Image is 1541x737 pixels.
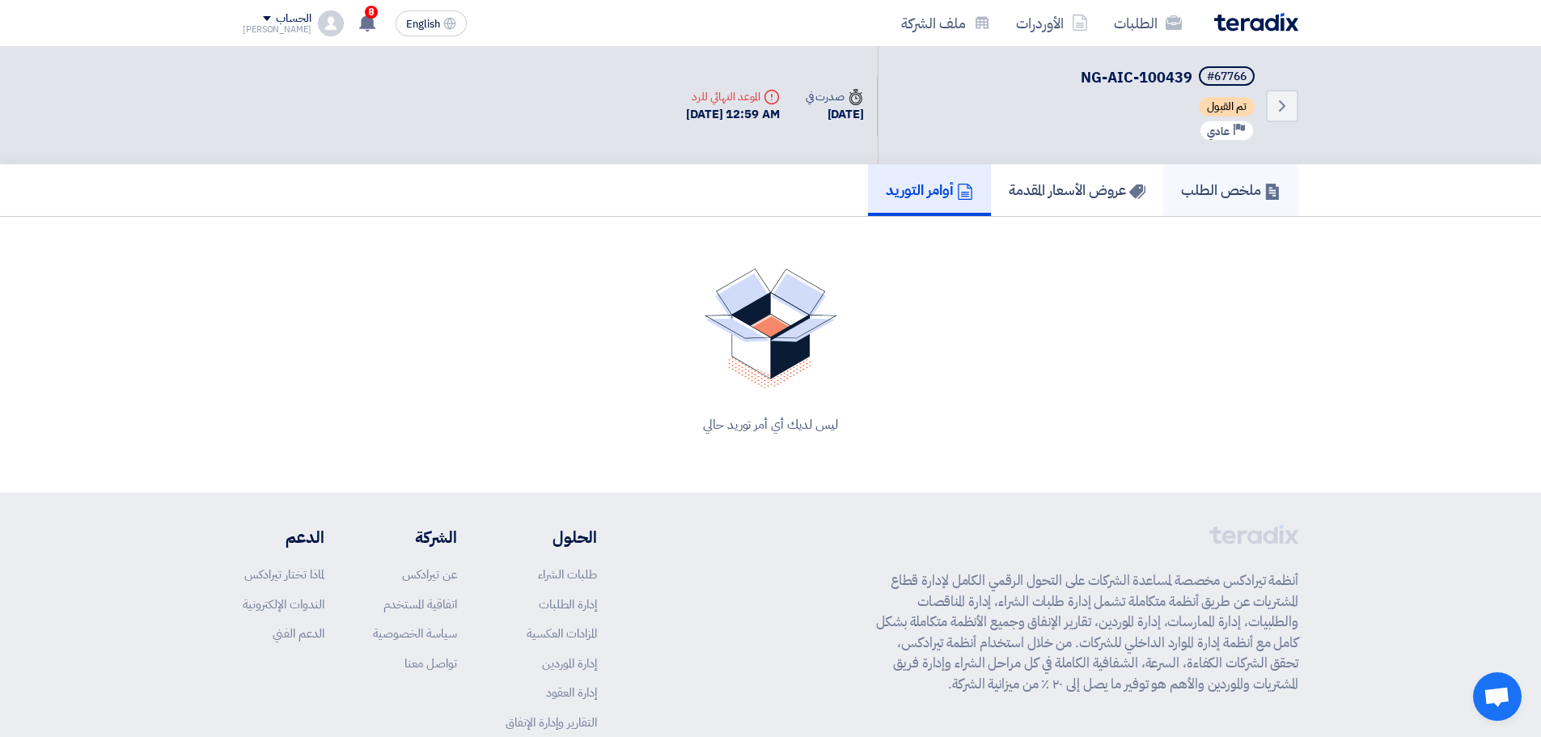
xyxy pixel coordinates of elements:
li: الشركة [373,525,457,549]
li: الدعم [243,525,324,549]
img: Teradix logo [1214,13,1298,32]
a: تواصل معنا [404,654,457,672]
a: إدارة الطلبات [539,595,597,613]
div: الموعد النهائي للرد [686,88,780,105]
div: [PERSON_NAME] [243,25,311,34]
a: إدارة الموردين [542,654,597,672]
div: [DATE] 12:59 AM [686,105,780,124]
span: تم القبول [1199,97,1255,116]
a: ملف الشركة [888,4,1003,42]
img: profile_test.png [318,11,344,36]
a: طلبات الشراء [538,565,597,583]
a: Open chat [1473,672,1522,721]
a: عن تيرادكس [402,565,457,583]
h5: NG-AIC-100439 [1081,66,1258,89]
a: إدارة العقود [546,684,597,701]
span: عادي [1207,124,1230,139]
div: [DATE] [806,105,864,124]
h5: ملخص الطلب [1181,180,1281,199]
a: الدعم الفني [273,625,324,642]
li: الحلول [506,525,597,549]
a: التقارير وإدارة الإنفاق [506,714,597,731]
h5: أوامر التوريد [886,180,973,199]
div: #67766 [1207,71,1247,83]
a: سياسة الخصوصية [373,625,457,642]
span: English [406,19,440,30]
span: NG-AIC-100439 [1081,66,1192,88]
a: الندوات الإلكترونية [243,595,324,613]
div: صدرت في [806,88,864,105]
button: English [396,11,467,36]
h5: عروض الأسعار المقدمة [1009,180,1145,199]
a: الأوردرات [1003,4,1101,42]
p: أنظمة تيرادكس مخصصة لمساعدة الشركات على التحول الرقمي الكامل لإدارة قطاع المشتريات عن طريق أنظمة ... [876,570,1298,694]
a: اتفاقية المستخدم [383,595,457,613]
a: عروض الأسعار المقدمة [991,164,1163,216]
div: الحساب [276,12,311,26]
a: المزادات العكسية [527,625,597,642]
div: ليس لديك أي أمر توريد حالي [262,415,1279,434]
span: 8 [365,6,378,19]
a: الطلبات [1101,4,1195,42]
a: لماذا تختار تيرادكس [244,565,324,583]
a: أوامر التوريد [868,164,991,216]
img: No Quotations Found! [705,269,837,389]
a: ملخص الطلب [1163,164,1298,216]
